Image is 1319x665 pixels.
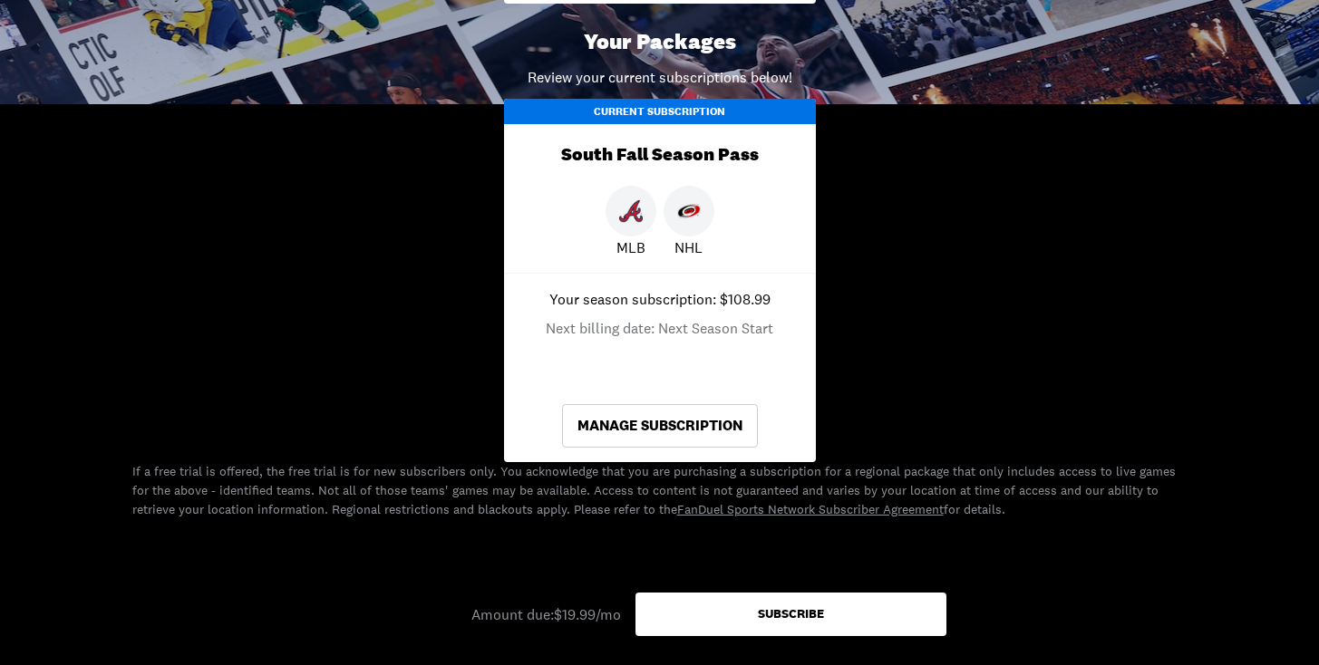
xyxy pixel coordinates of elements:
img: Braves [619,199,643,223]
p: Your season subscription: $108.99 [549,288,771,310]
img: Hurricanes [677,199,701,223]
p: Your Packages [584,29,736,55]
p: Review your current subscriptions below! [528,66,792,88]
div: Amount due: $19.99/mo [471,604,621,624]
p: MLB [616,236,645,258]
div: South Fall Season Pass [504,124,816,186]
div: Subscribe [758,607,824,620]
a: FanDuel Sports Network Subscriber Agreement [677,501,944,517]
p: Next billing date: Next Season Start [546,317,773,339]
p: NHL [674,236,703,258]
div: Current Subscription [504,99,816,124]
p: If a free trial is offered, the free trial is for new subscribers only. You acknowledge that you ... [132,462,1188,519]
a: Manage Subscription [562,404,758,448]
